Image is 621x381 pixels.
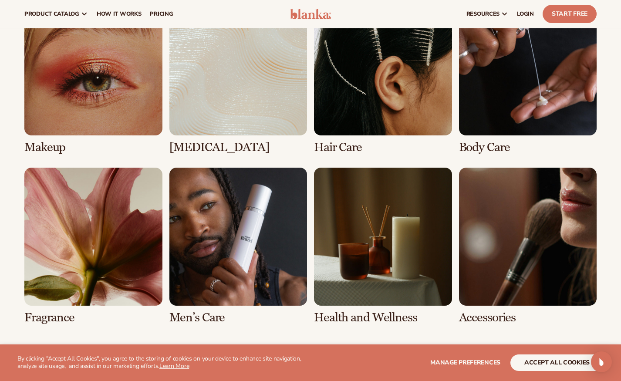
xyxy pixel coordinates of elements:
h3: [MEDICAL_DATA] [169,141,307,154]
h3: Body Care [459,141,597,154]
div: 5 / 8 [24,168,162,324]
span: Manage preferences [430,358,500,367]
span: How It Works [97,10,142,17]
p: By clicking "Accept All Cookies", you agree to the storing of cookies on your device to enhance s... [17,355,322,370]
button: accept all cookies [510,354,604,371]
a: Learn More [159,362,189,370]
h3: Makeup [24,141,162,154]
span: LOGIN [517,10,534,17]
div: 8 / 8 [459,168,597,324]
a: Start Free [543,5,597,23]
div: 7 / 8 [314,168,452,324]
div: 6 / 8 [169,168,307,324]
span: product catalog [24,10,79,17]
div: Open Intercom Messenger [591,351,612,372]
span: pricing [150,10,173,17]
img: logo [290,9,331,19]
span: resources [466,10,499,17]
button: Manage preferences [430,354,500,371]
h3: Hair Care [314,141,452,154]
